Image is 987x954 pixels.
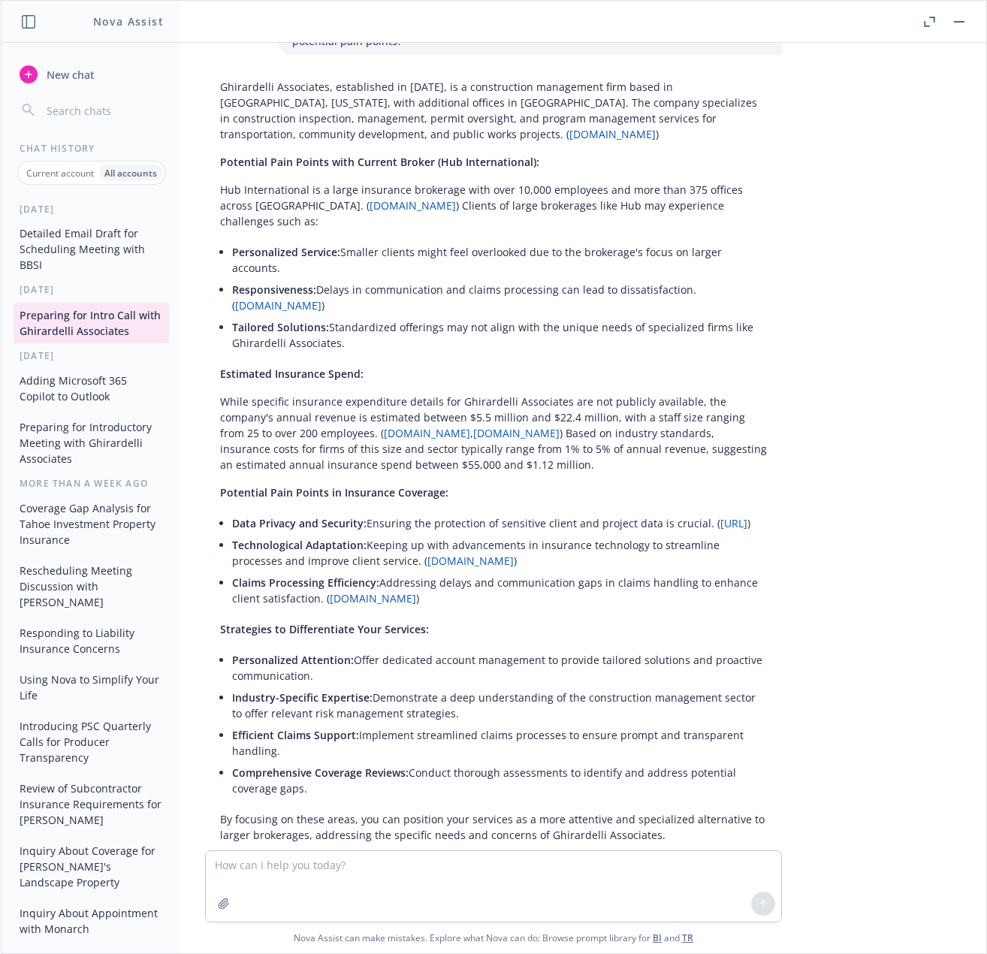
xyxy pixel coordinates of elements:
[232,575,767,606] p: Addressing delays and communication gaps in claims handling to enhance client satisfaction. ( )
[14,368,169,409] button: Adding Microsoft 365 Copilot to Outlook
[220,811,767,843] p: By focusing on these areas, you can position your services as a more attentive and specialized al...
[232,728,359,742] span: Efficient Claims Support:
[232,537,767,569] p: Keeping up with advancements in insurance technology to streamline processes and improve client s...
[14,221,169,277] button: Detailed Email Draft for Scheduling Meeting with BBSI
[232,690,767,721] p: Demonstrate a deep understanding of the construction management sector to offer relevant risk man...
[14,496,169,552] button: Coverage Gap Analysis for Tahoe Investment Property Insurance
[44,67,95,83] span: New chat
[7,922,980,953] span: Nova Assist can make mistakes. Explore what Nova can do: Browse prompt library for and
[232,282,316,297] span: Responsiveness:
[427,554,514,568] a: [DOMAIN_NAME]
[14,620,169,661] button: Responding to Liability Insurance Concerns
[44,100,163,121] input: Search chats
[232,515,767,531] p: Ensuring the protection of sensitive client and project data is crucial. ( )
[26,167,94,180] p: Current account
[232,282,767,313] p: Delays in communication and claims processing can lead to dissatisfaction. ( )
[14,61,169,88] button: New chat
[232,244,767,276] p: Smaller clients might feel overlooked due to the brokerage's focus on larger accounts.
[14,667,169,708] button: Using Nova to Simplify Your Life
[220,155,539,169] span: Potential Pain Points with Current Broker (Hub International):
[232,319,767,351] p: Standardized offerings may not align with the unique needs of specialized firms like Ghirardelli ...
[93,14,164,29] h1: Nova Assist
[14,714,169,770] button: Introducing PSC Quarterly Calls for Producer Transparency
[232,690,373,705] span: Industry-Specific Expertise:
[220,79,767,142] p: Ghirardelli Associates, established in [DATE], is a construction management firm based in [GEOGRA...
[2,349,181,362] div: [DATE]
[14,415,169,471] button: Preparing for Introductory Meeting with Ghirardelli Associates
[220,485,448,500] span: Potential Pain Points in Insurance Coverage:
[232,765,767,796] p: Conduct thorough assessments to identify and address potential coverage gaps.
[232,575,379,590] span: Claims Processing Efficiency:
[2,203,181,216] div: [DATE]
[2,477,181,490] div: More than a week ago
[232,653,354,667] span: Personalized Attention:
[473,426,560,440] a: [DOMAIN_NAME]
[235,298,321,312] a: [DOMAIN_NAME]
[370,198,456,213] a: [DOMAIN_NAME]
[220,367,364,381] span: Estimated Insurance Spend:
[14,901,169,941] button: Inquiry About Appointment with Monarch
[232,320,329,334] span: Tailored Solutions:
[232,538,367,552] span: Technological Adaptation:
[232,765,409,780] span: Comprehensive Coverage Reviews:
[14,838,169,895] button: Inquiry About Coverage for [PERSON_NAME]'s Landscape Property
[330,591,416,605] a: [DOMAIN_NAME]
[653,931,662,944] a: BI
[14,558,169,614] button: Rescheduling Meeting Discussion with [PERSON_NAME]
[232,516,367,530] span: Data Privacy and Security:
[14,303,169,343] button: Preparing for Intro Call with Ghirardelli Associates
[2,142,181,155] div: Chat History
[384,426,470,440] a: [DOMAIN_NAME]
[2,283,181,296] div: [DATE]
[220,394,767,472] p: While specific insurance expenditure details for Ghirardelli Associates are not publicly availabl...
[220,622,429,636] span: Strategies to Differentiate Your Services:
[220,182,767,229] p: Hub International is a large insurance brokerage with over 10,000 employees and more than 375 off...
[14,776,169,832] button: Review of Subcontractor Insurance Requirements for [PERSON_NAME]
[682,931,693,944] a: TR
[569,127,656,141] a: [DOMAIN_NAME]
[104,167,157,180] p: All accounts
[232,727,767,759] p: Implement streamlined claims processes to ensure prompt and transparent handling.
[720,516,747,530] a: [URL]
[232,652,767,684] p: Offer dedicated account management to provide tailored solutions and proactive communication.
[232,245,340,259] span: Personalized Service:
